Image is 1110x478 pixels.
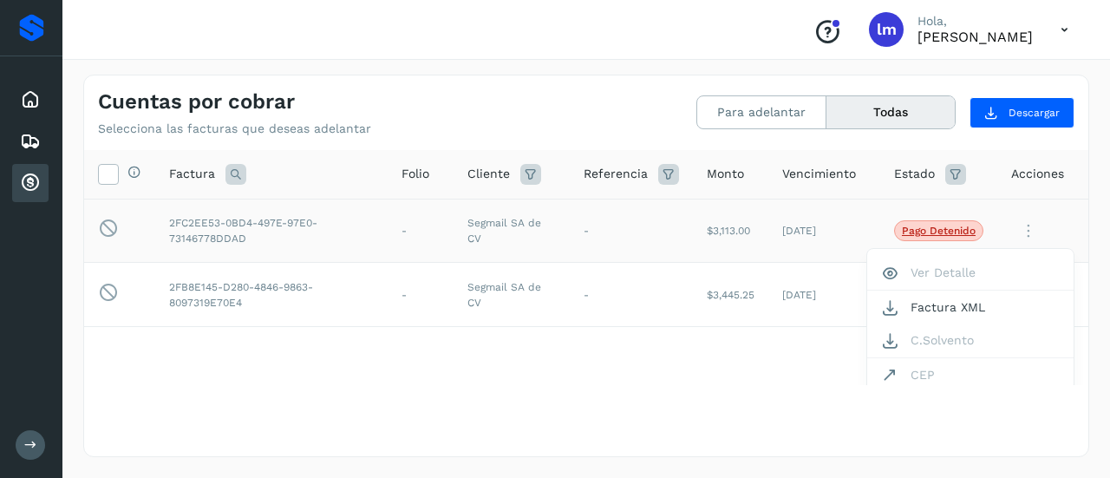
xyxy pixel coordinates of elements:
[867,358,1074,391] button: CEP
[867,256,1074,290] button: Ver Detalle
[867,291,1074,324] button: Factura XML
[867,324,1074,357] button: C.Solvento
[12,81,49,119] div: Inicio
[12,122,49,160] div: Embarques
[12,164,49,202] div: Cuentas por cobrar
